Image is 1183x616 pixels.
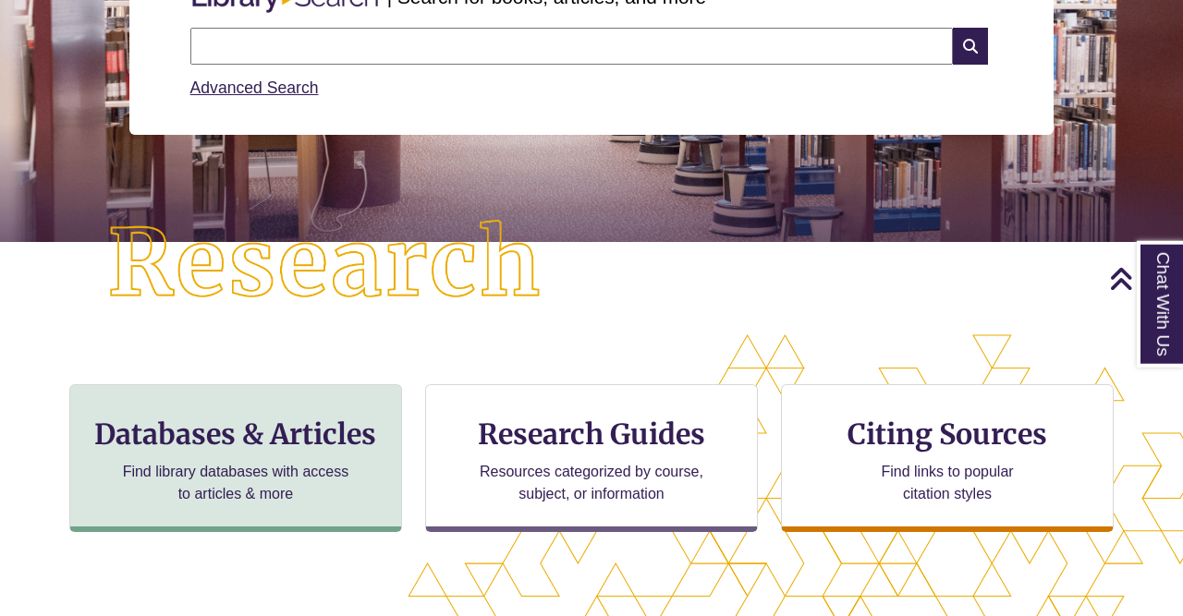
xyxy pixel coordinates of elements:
p: Find library databases with access to articles & more [116,461,357,505]
a: Citing Sources Find links to popular citation styles [781,384,1114,532]
a: Research Guides Resources categorized by course, subject, or information [425,384,758,532]
a: Advanced Search [190,79,319,97]
h3: Citing Sources [835,417,1060,452]
p: Find links to popular citation styles [858,461,1038,505]
p: Resources categorized by course, subject, or information [471,461,713,505]
h3: Research Guides [441,417,742,452]
a: Databases & Articles Find library databases with access to articles & more [69,384,402,532]
i: Search [953,28,988,65]
img: Research [59,172,591,356]
h3: Databases & Articles [85,417,386,452]
a: Back to Top [1109,266,1178,291]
